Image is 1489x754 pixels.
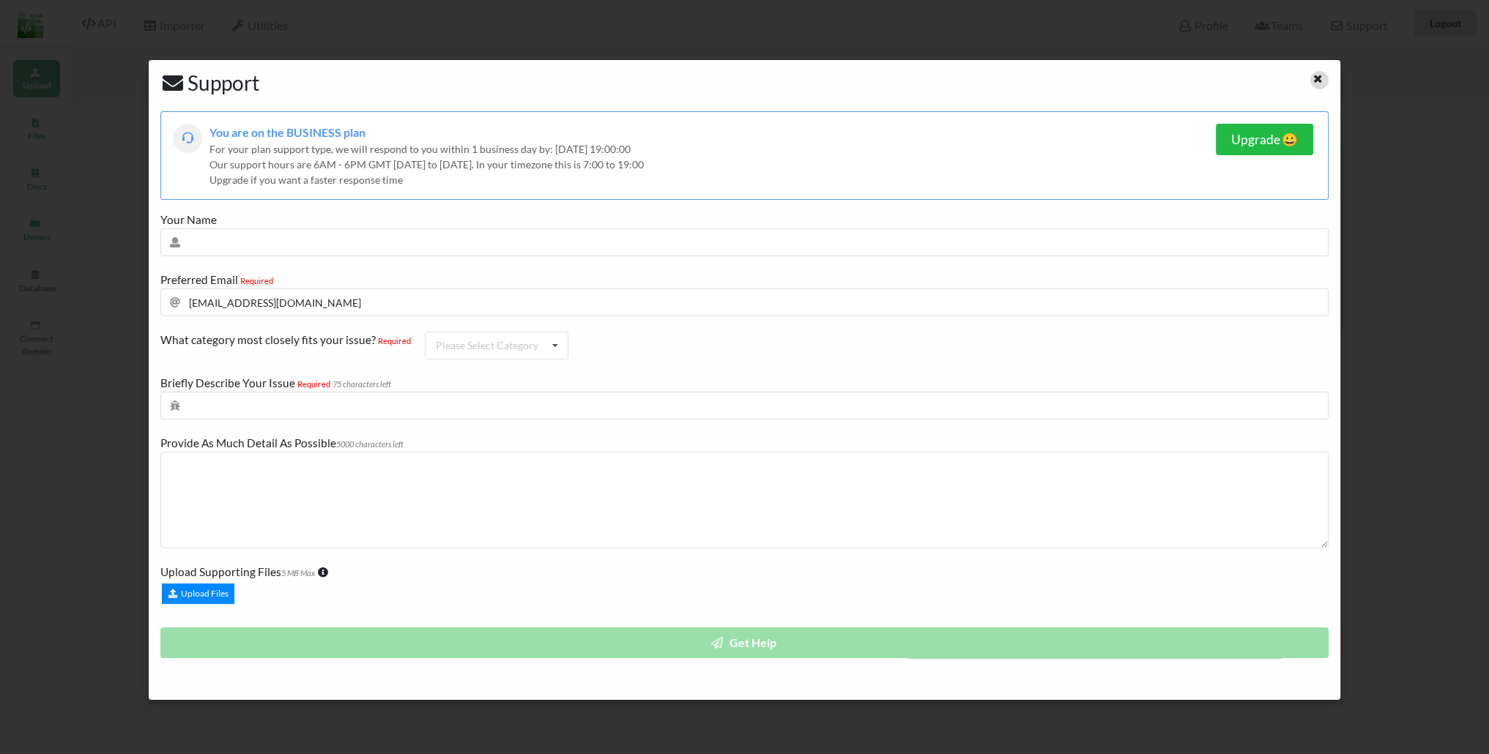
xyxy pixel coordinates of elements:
small: Required [238,276,275,285]
span: Briefly Describe Your Issue [160,376,295,389]
div: For your plan support type, we will respond to you within 1 business day by: [DATE] 19:00:00 [209,141,1216,157]
h5: Upgrade [1231,132,1298,147]
div: Our support hours are 6AM - 6PM GMT [DATE] to [DATE]. In your timezone this is 7:00 to 19:00 [209,157,1216,172]
div: Please Select Category [436,340,538,351]
span: You are on the BUSINESS plan [209,125,365,139]
div: Upgrade if you want a faster response time [209,172,1216,187]
span: What category most closely fits your issue? [160,333,376,346]
span: Your Name [160,213,217,226]
div: Upload Files [162,583,234,604]
button: Upgradesmile [1216,124,1313,155]
span: Upload Supporting Files [160,565,281,578]
span: smile [1280,132,1298,147]
small: 5 MB Max [281,568,315,578]
h2: Support [160,71,1229,96]
i: 5000 characters left [336,439,404,449]
span: Preferred Email [160,273,238,286]
small: Required [376,336,413,346]
span: Provide As Much Detail As Possible [160,436,336,449]
small: Required [295,379,333,389]
i: 75 characters left [333,379,391,389]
